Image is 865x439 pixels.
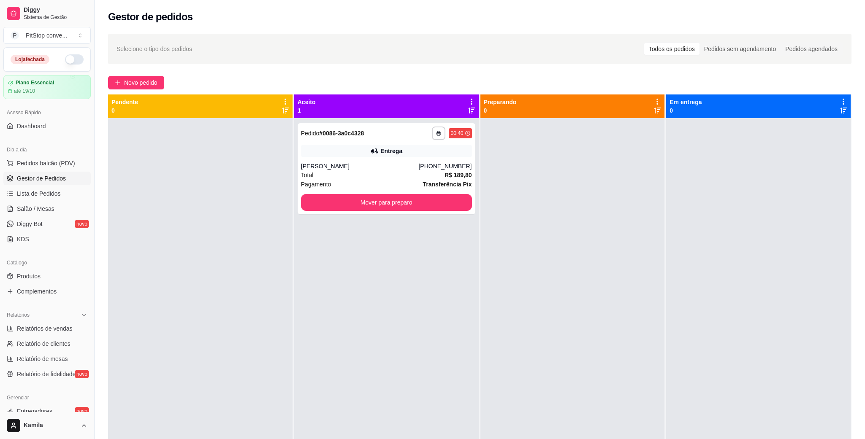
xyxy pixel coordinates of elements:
a: Relatório de clientes [3,337,91,350]
p: 1 [298,106,316,115]
span: Gestor de Pedidos [17,174,66,183]
div: Acesso Rápido [3,106,91,119]
span: Lista de Pedidos [17,189,61,198]
article: até 19/10 [14,88,35,94]
p: 0 [484,106,517,115]
div: Gerenciar [3,391,91,404]
span: P [11,31,19,40]
a: Relatório de fidelidadenovo [3,367,91,381]
p: 0 [111,106,138,115]
span: Relatórios de vendas [17,324,73,333]
button: Mover para preparo [301,194,472,211]
div: 00:40 [450,130,463,137]
a: Lista de Pedidos [3,187,91,200]
div: Catálogo [3,256,91,269]
a: Complementos [3,285,91,298]
a: Relatórios de vendas [3,322,91,335]
span: Produtos [17,272,41,280]
a: Diggy Botnovo [3,217,91,231]
a: Salão / Mesas [3,202,91,215]
span: plus [115,80,121,86]
span: Pedido [301,130,320,137]
div: Todos os pedidos [644,43,700,55]
span: Relatório de fidelidade [17,370,76,378]
div: Loja fechada [11,55,49,64]
button: Pedidos balcão (PDV) [3,156,91,170]
span: Selecione o tipo dos pedidos [117,44,192,54]
div: Pedidos agendados [781,43,842,55]
span: Sistema de Gestão [24,14,87,21]
button: Novo pedido [108,76,164,89]
article: Plano Essencial [16,80,54,86]
span: Novo pedido [124,78,157,87]
span: Entregadores [17,407,52,415]
div: PitStop conve ... [26,31,67,40]
a: Plano Essencialaté 19/10 [3,75,91,99]
span: Dashboard [17,122,46,130]
div: [PHONE_NUMBER] [418,162,472,170]
span: Pedidos balcão (PDV) [17,159,75,167]
p: Preparando [484,98,517,106]
p: Em entrega [670,98,702,106]
a: Produtos [3,269,91,283]
button: Alterar Status [65,54,84,65]
a: Gestor de Pedidos [3,172,91,185]
div: [PERSON_NAME] [301,162,419,170]
strong: Transferência Pix [423,181,472,188]
span: Complementos [17,287,57,296]
p: 0 [670,106,702,115]
span: Relatórios [7,312,30,318]
a: Entregadoresnovo [3,404,91,418]
button: Select a team [3,27,91,44]
div: Pedidos sem agendamento [700,43,781,55]
span: Relatório de mesas [17,355,68,363]
strong: # 0086-3a0c4328 [319,130,364,137]
span: Diggy [24,6,87,14]
span: KDS [17,235,29,243]
span: Total [301,170,314,180]
span: Pagamento [301,180,331,189]
a: KDS [3,232,91,246]
span: Kamila [24,422,77,429]
a: Relatório de mesas [3,352,91,366]
strong: R$ 189,80 [445,172,472,178]
button: Kamila [3,415,91,436]
div: Dia a dia [3,143,91,156]
span: Relatório de clientes [17,339,71,348]
h2: Gestor de pedidos [108,10,193,24]
p: Pendente [111,98,138,106]
span: Salão / Mesas [17,205,54,213]
a: DiggySistema de Gestão [3,3,91,24]
div: Entrega [380,147,402,155]
span: Diggy Bot [17,220,43,228]
p: Aceito [298,98,316,106]
a: Dashboard [3,119,91,133]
